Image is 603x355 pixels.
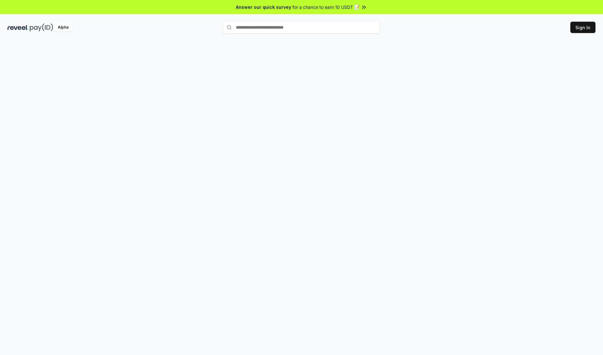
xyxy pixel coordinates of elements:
img: pay_id [30,24,53,31]
div: Alpha [54,24,72,31]
span: Answer our quick survey [236,4,291,10]
button: Sign In [570,22,595,33]
span: for a chance to earn 10 USDT 📝 [292,4,360,10]
img: reveel_dark [8,24,29,31]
